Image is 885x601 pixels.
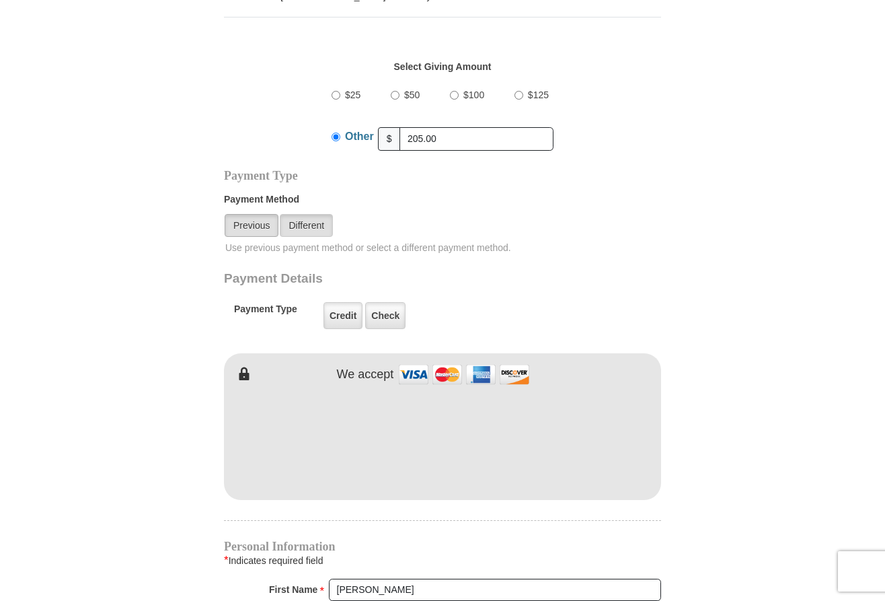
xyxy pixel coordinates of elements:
[365,302,406,329] label: Check
[224,553,661,569] div: Indicates required field
[528,90,549,100] span: $125
[225,241,662,254] span: Use previous payment method or select a different payment method.
[224,170,661,181] h4: Payment Type
[394,61,492,72] strong: Select Giving Amount
[397,360,531,389] img: credit cards accepted
[323,302,362,329] label: Credit
[404,90,420,100] span: $50
[234,304,297,322] h5: Payment Type
[224,192,661,213] label: Payment Method
[225,214,278,237] a: Previous
[224,541,661,552] h4: Personal Information
[345,131,374,142] span: Other
[269,580,317,599] strong: First Name
[378,127,401,151] span: $
[399,127,553,151] input: Other Amount
[224,271,567,287] h3: Payment Details
[463,90,484,100] span: $100
[280,214,333,237] a: Different
[337,367,394,382] h4: We accept
[345,90,360,100] span: $25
